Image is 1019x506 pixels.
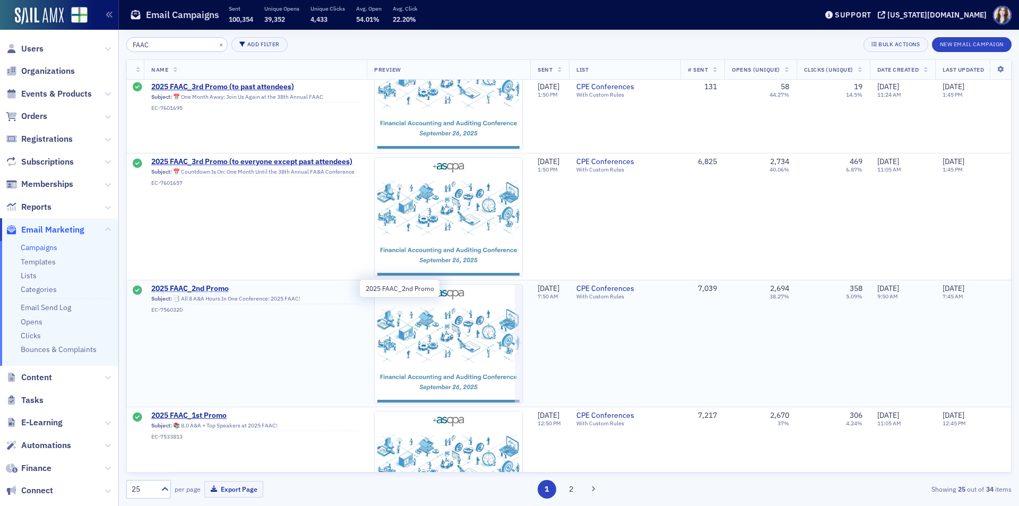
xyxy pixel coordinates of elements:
[151,422,172,429] span: Subject:
[151,411,359,421] a: 2025 FAAC_1st Promo
[21,133,73,145] span: Registrations
[538,157,559,166] span: [DATE]
[21,43,44,55] span: Users
[133,82,142,93] div: Sent
[877,284,899,293] span: [DATE]
[21,88,92,100] span: Events & Products
[956,484,967,494] strong: 25
[21,257,56,267] a: Templates
[217,39,226,49] button: ×
[538,410,559,420] span: [DATE]
[126,37,228,52] input: Search…
[6,43,44,55] a: Users
[21,372,52,383] span: Content
[850,284,862,294] div: 358
[151,93,172,100] span: Subject:
[576,411,673,421] a: CPE Conferences
[151,66,168,73] span: Name
[576,420,673,427] div: With Custom Rules
[21,303,71,312] a: Email Send Log
[576,157,673,167] a: CPE Conferences
[151,422,359,432] div: 📚 8.0 A&A + Top Speakers at 2025 FAAC!
[932,39,1012,48] a: New Email Campaign
[943,82,964,91] span: [DATE]
[943,166,963,173] time: 1:45 PM
[21,417,63,428] span: E-Learning
[133,413,142,423] div: Sent
[264,5,299,12] p: Unique Opens
[732,66,780,73] span: Opens (Unique)
[576,284,673,294] span: CPE Conferences
[151,168,359,178] div: 📅 Countdown Is On: One Month Until the 38th Annual FA&A Conference
[538,293,558,300] time: 7:50 AM
[21,485,53,496] span: Connect
[6,440,71,451] a: Automations
[943,410,964,420] span: [DATE]
[151,179,359,186] div: EC-7601657
[6,178,73,190] a: Memberships
[175,484,201,494] label: per page
[846,420,862,427] div: 4.24%
[562,480,580,499] button: 2
[538,91,558,99] time: 1:50 PM
[393,5,418,12] p: Avg. Click
[576,293,673,300] div: With Custom Rules
[576,82,673,92] span: CPE Conferences
[688,66,708,73] span: # Sent
[146,8,219,21] h1: Email Campaigns
[310,15,327,23] span: 4,433
[877,157,899,166] span: [DATE]
[6,394,44,406] a: Tasks
[6,224,84,236] a: Email Marketing
[878,11,990,19] button: [US_STATE][DOMAIN_NAME]
[538,480,556,499] button: 1
[932,37,1012,52] button: New Email Campaign
[21,156,74,168] span: Subscriptions
[877,419,901,427] time: 11:05 AM
[877,410,899,420] span: [DATE]
[132,484,155,495] div: 25
[151,295,359,305] div: 📑 All 8 A&A Hours In One Conference: 2025 FAAC!
[393,15,416,23] span: 22.20%
[310,5,345,12] p: Unique Clicks
[374,66,401,73] span: Preview
[133,286,142,296] div: Sent
[133,159,142,169] div: Sent
[21,271,37,280] a: Lists
[21,224,84,236] span: Email Marketing
[770,293,789,300] div: 38.27%
[688,411,717,421] div: 7,217
[538,66,552,73] span: Sent
[877,293,898,300] time: 9:50 AM
[151,93,359,103] div: 📅 One Month Away: Join Us Again at the 38th Annual FAAC
[6,485,53,496] a: Connect
[943,66,984,73] span: Last Updated
[151,295,172,302] span: Subject:
[778,420,789,427] div: 37%
[943,157,964,166] span: [DATE]
[6,156,74,168] a: Subscriptions
[688,284,717,294] div: 7,039
[538,82,559,91] span: [DATE]
[877,66,919,73] span: Date Created
[151,157,359,167] a: 2025 FAAC_3rd Promo (to everyone except past attendees)
[688,157,717,167] div: 6,825
[576,166,673,173] div: With Custom Rules
[724,484,1012,494] div: Showing out of items
[6,133,73,145] a: Registrations
[887,10,987,20] div: [US_STATE][DOMAIN_NAME]
[21,394,44,406] span: Tasks
[943,293,963,300] time: 7:45 AM
[984,484,995,494] strong: 34
[356,5,382,12] p: Avg. Open
[151,168,172,175] span: Subject:
[943,284,964,293] span: [DATE]
[6,88,92,100] a: Events & Products
[770,157,789,167] div: 2,734
[781,82,789,92] div: 58
[770,411,789,421] div: 2,670
[770,166,789,173] div: 40.06%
